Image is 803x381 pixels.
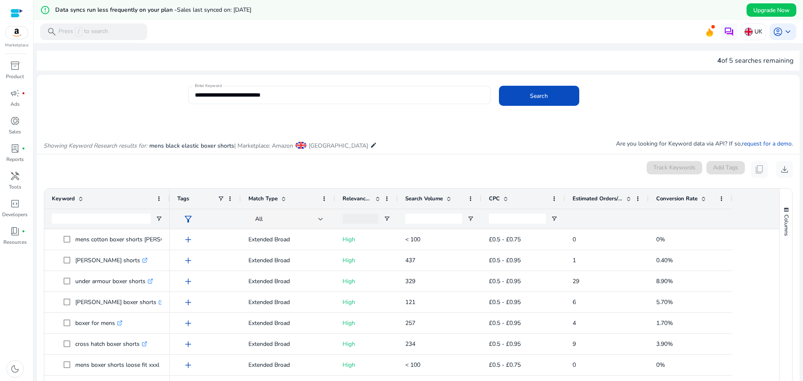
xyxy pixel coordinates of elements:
[149,142,234,150] span: mens black elastic boxer shorts
[183,214,193,224] span: filter_alt
[489,235,521,243] span: £0.5 - £0.75
[75,252,148,269] p: [PERSON_NAME] shorts
[343,335,390,353] p: High
[616,139,793,148] p: Are you looking for Keyword data via API? If so, .
[5,42,28,49] p: Marketplace
[52,195,75,202] span: Keyword
[177,195,189,202] span: Tags
[405,256,415,264] span: 437
[747,3,796,17] button: Upgrade Now
[405,361,420,369] span: < 100
[248,273,327,290] p: Extended Broad
[405,235,420,243] span: < 100
[742,140,792,148] a: request for a demo
[370,140,377,150] mat-icon: edit
[343,294,390,311] p: High
[405,319,415,327] span: 257
[10,199,20,209] span: code_blocks
[10,88,20,98] span: campaign
[309,142,368,150] span: [GEOGRAPHIC_DATA]
[343,252,390,269] p: High
[59,27,108,36] p: Press to search
[43,142,147,150] i: Showing Keyword Research results for:
[656,340,673,348] span: 3.90%
[489,195,500,202] span: CPC
[183,297,193,307] span: add
[2,211,28,218] p: Developers
[10,143,20,153] span: lab_profile
[22,92,25,95] span: fiber_manual_record
[47,27,57,37] span: search
[6,156,24,163] p: Reports
[573,361,576,369] span: 0
[573,340,576,348] span: 9
[773,27,783,37] span: account_circle
[656,277,673,285] span: 8.90%
[717,56,793,66] div: of 5 searches remaining
[183,339,193,349] span: add
[573,235,576,243] span: 0
[55,7,251,14] h5: Data syncs run less frequently on your plan -
[5,26,28,39] img: amazon.svg
[248,315,327,332] p: Extended Broad
[75,27,82,36] span: /
[183,360,193,370] span: add
[405,298,415,306] span: 121
[10,100,20,108] p: Ads
[405,214,462,224] input: Search Volume Filter Input
[656,361,665,369] span: 0%
[248,252,327,269] p: Extended Broad
[530,92,548,100] span: Search
[248,231,327,248] p: Extended Broad
[384,215,390,222] button: Open Filter Menu
[177,6,251,14] span: Sales last synced on: [DATE]
[343,231,390,248] p: High
[22,147,25,150] span: fiber_manual_record
[248,335,327,353] p: Extended Broad
[656,195,698,202] span: Conversion Rate
[248,356,327,373] p: Extended Broad
[656,319,673,327] span: 1.70%
[195,83,222,89] mat-label: Enter Keyword
[75,273,153,290] p: under armour boxer shorts
[489,319,521,327] span: £0.5 - £0.95
[75,231,246,248] p: mens cotton boxer shorts [PERSON_NAME] [PERSON_NAME]
[10,226,20,236] span: book_4
[183,256,193,266] span: add
[156,215,162,222] button: Open Filter Menu
[10,116,20,126] span: donut_small
[52,214,151,224] input: Keyword Filter Input
[489,256,521,264] span: £0.5 - £0.95
[489,298,521,306] span: £0.5 - £0.95
[656,235,665,243] span: 0%
[489,214,546,224] input: CPC Filter Input
[573,277,579,285] span: 29
[343,315,390,332] p: High
[75,294,164,311] p: [PERSON_NAME] boxer shorts
[717,56,721,65] span: 4
[573,256,576,264] span: 1
[573,319,576,327] span: 4
[183,235,193,245] span: add
[783,215,790,236] span: Columns
[405,340,415,348] span: 234
[656,256,673,264] span: 0.40%
[248,195,278,202] span: Match Type
[183,318,193,328] span: add
[405,277,415,285] span: 329
[10,61,20,71] span: inventory_2
[183,276,193,286] span: add
[489,340,521,348] span: £0.5 - £0.95
[499,86,579,106] button: Search
[783,27,793,37] span: keyboard_arrow_down
[22,230,25,233] span: fiber_manual_record
[551,215,557,222] button: Open Filter Menu
[234,142,293,150] span: | Marketplace: Amazon
[343,273,390,290] p: High
[489,361,521,369] span: £0.5 - £0.75
[573,195,623,202] span: Estimated Orders/Month
[75,315,123,332] p: boxer for mens
[780,164,790,174] span: download
[3,238,27,246] p: Resources
[776,161,793,178] button: download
